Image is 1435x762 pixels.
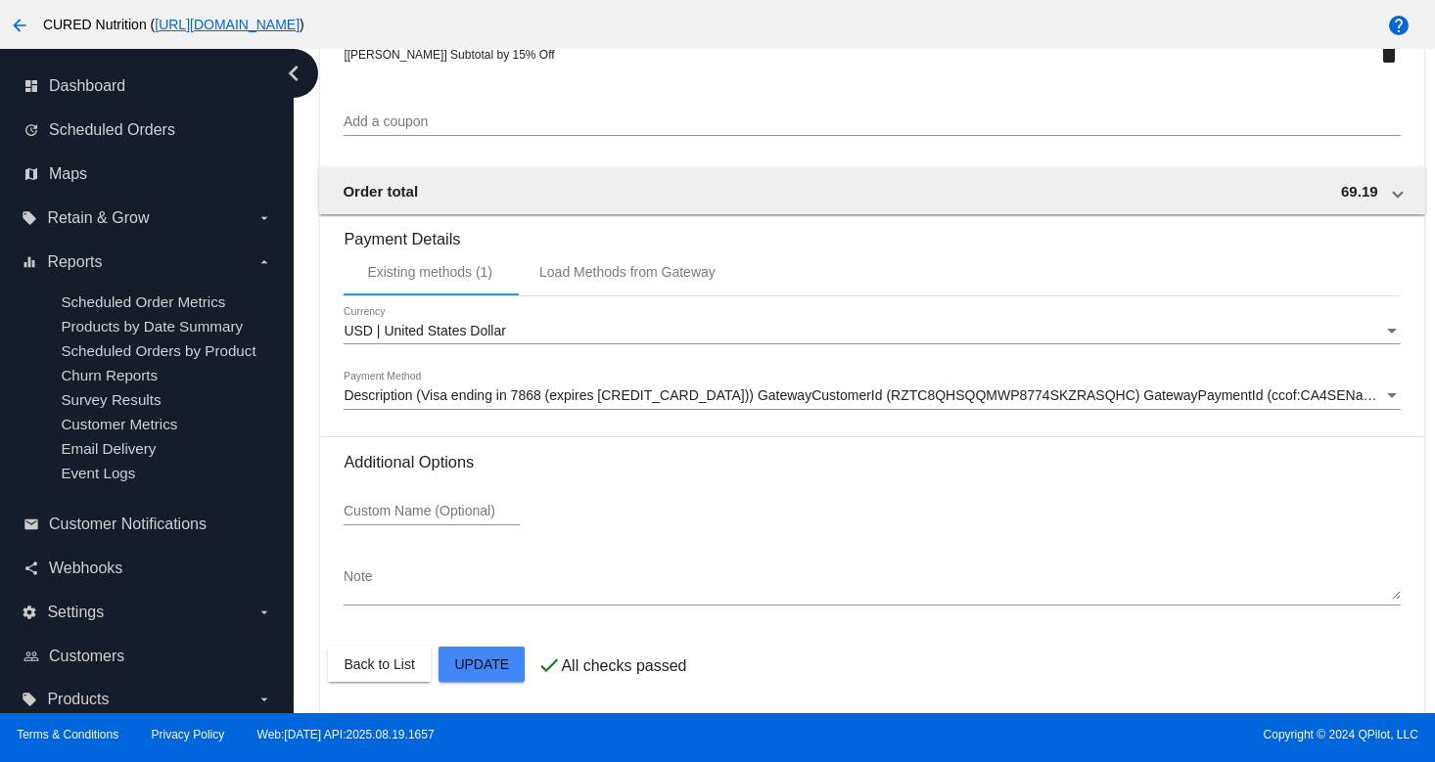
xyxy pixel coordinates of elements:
[328,647,430,682] button: Back to List
[22,692,37,707] i: local_offer
[61,342,255,359] a: Scheduled Orders by Product
[47,691,109,708] span: Products
[22,210,37,226] i: local_offer
[61,416,177,432] a: Customer Metrics
[61,440,156,457] a: Email Delivery
[49,165,87,183] span: Maps
[43,17,304,32] span: CURED Nutrition ( )
[61,367,158,383] a: Churn Reports
[49,560,122,577] span: Webhooks
[23,122,39,138] i: update
[23,78,39,94] i: dashboard
[256,210,272,226] i: arrow_drop_down
[23,641,272,672] a: people_outline Customers
[23,516,39,532] i: email
[17,728,118,741] a: Terms & Conditions
[23,509,272,540] a: email Customer Notifications
[344,656,414,672] span: Back to List
[439,647,525,682] button: Update
[47,209,149,227] span: Retain & Grow
[152,728,225,741] a: Privacy Policy
[256,692,272,707] i: arrow_drop_down
[537,653,561,677] mat-icon: check
[22,254,37,270] i: equalizer
[344,114,1400,130] input: Add a coupon
[23,553,272,584] a: share Webhooks
[278,58,309,89] i: chevron_left
[22,605,37,620] i: settings
[344,323,505,338] span: USD | United States Dollar
[47,253,102,271] span: Reports
[8,14,31,37] mat-icon: arrow_back
[257,728,435,741] a: Web:[DATE] API:2025.08.19.1657
[344,324,1400,339] mat-select: Currency
[23,649,39,664] i: people_outline
[319,167,1424,214] mat-expansion-panel-header: Order total 69.19
[61,293,225,310] a: Scheduled Order Metrics
[344,388,1400,404] mat-select: Payment Method
[61,391,161,408] a: Survey Results
[343,183,418,200] span: Order total
[344,504,520,519] input: Custom Name (Optional)
[49,121,175,139] span: Scheduled Orders
[344,215,1400,248] h3: Payment Details
[1377,42,1401,66] mat-icon: delete
[344,48,554,62] span: [[PERSON_NAME]] Subtotal by 15% Off
[61,318,243,335] a: Products by Date Summary
[256,254,272,270] i: arrow_drop_down
[256,605,272,620] i: arrow_drop_down
[23,70,272,102] a: dashboard Dashboard
[61,465,135,481] a: Event Logs
[49,648,124,665] span: Customers
[454,656,509,672] span: Update
[49,77,125,95] span: Dashboard
[561,657,686,675] p: All checks passed
[49,515,207,533] span: Customer Notifications
[23,158,272,190] a: map Maps
[1341,183,1378,200] span: 69.19
[734,728,1418,741] span: Copyright © 2024 QPilot, LLC
[539,264,716,280] div: Load Methods from Gateway
[1387,14,1411,37] mat-icon: help
[23,560,39,576] i: share
[155,17,300,32] a: [URL][DOMAIN_NAME]
[367,264,492,280] div: Existing methods (1)
[23,166,39,182] i: map
[344,453,1400,471] h3: Additional Options
[47,604,104,621] span: Settings
[23,114,272,146] a: update Scheduled Orders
